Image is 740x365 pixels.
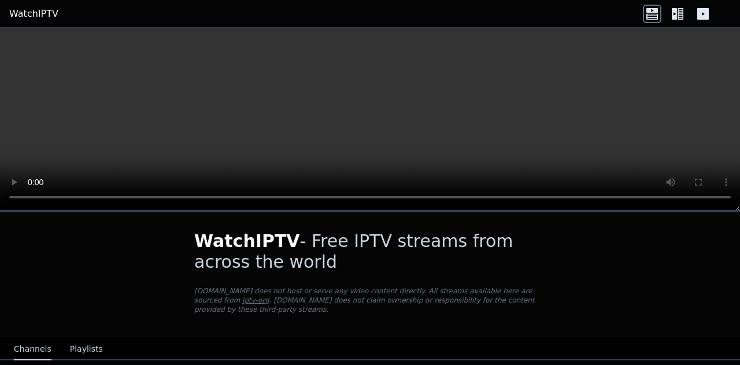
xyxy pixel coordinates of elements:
[70,338,103,360] button: Playlists
[194,231,546,272] h1: - Free IPTV streams from across the world
[9,7,58,21] a: WatchIPTV
[14,338,51,360] button: Channels
[242,296,269,304] a: iptv-org
[194,286,546,314] p: [DOMAIN_NAME] does not host or serve any video content directly. All streams available here are s...
[194,231,300,251] span: WatchIPTV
